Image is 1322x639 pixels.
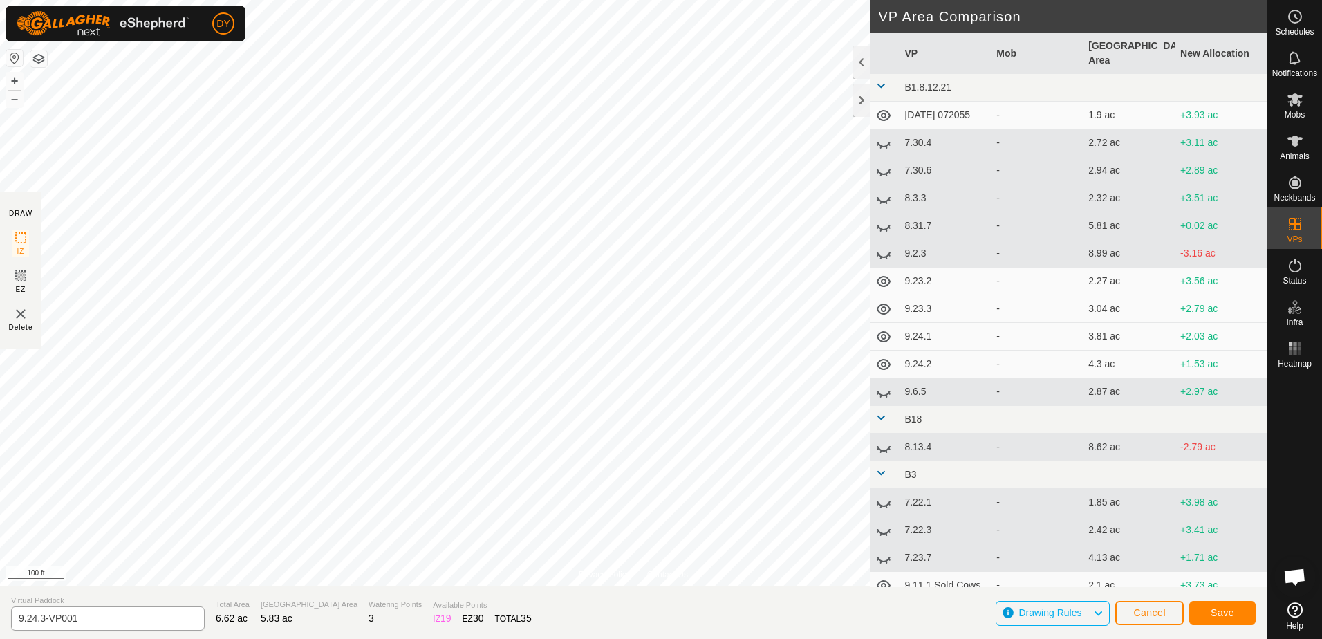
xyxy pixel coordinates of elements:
[899,323,991,351] td: 9.24.1
[433,611,451,626] div: IZ
[1083,185,1175,212] td: 2.32 ac
[1175,185,1267,212] td: +3.51 ac
[1083,434,1175,461] td: 8.62 ac
[1175,517,1267,544] td: +3.41 ac
[6,91,23,107] button: –
[1133,607,1166,618] span: Cancel
[996,385,1077,399] div: -
[1083,517,1175,544] td: 2.42 ac
[991,33,1083,74] th: Mob
[996,357,1077,371] div: -
[1175,544,1267,572] td: +1.71 ac
[1083,351,1175,378] td: 4.3 ac
[1083,129,1175,157] td: 2.72 ac
[1175,129,1267,157] td: +3.11 ac
[16,284,26,295] span: EZ
[899,157,991,185] td: 7.30.6
[1083,295,1175,323] td: 3.04 ac
[1175,212,1267,240] td: +0.02 ac
[899,240,991,268] td: 9.2.3
[899,129,991,157] td: 7.30.4
[11,595,205,606] span: Virtual Paddock
[899,572,991,600] td: 9.11.1 Sold Cows
[899,378,991,406] td: 9.6.5
[1115,601,1184,625] button: Cancel
[216,613,248,624] span: 6.62 ac
[899,102,991,129] td: [DATE] 072055
[899,517,991,544] td: 7.22.3
[1286,318,1303,326] span: Infra
[216,17,230,31] span: DY
[1175,295,1267,323] td: +2.79 ac
[1211,607,1234,618] span: Save
[440,613,451,624] span: 19
[1286,622,1303,630] span: Help
[1175,378,1267,406] td: +2.97 ac
[1083,544,1175,572] td: 4.13 ac
[996,191,1077,205] div: -
[1272,69,1317,77] span: Notifications
[899,33,991,74] th: VP
[878,8,1267,25] h2: VP Area Comparison
[1083,323,1175,351] td: 3.81 ac
[1083,33,1175,74] th: [GEOGRAPHIC_DATA] Area
[1083,489,1175,517] td: 1.85 ac
[1018,607,1081,618] span: Drawing Rules
[899,212,991,240] td: 8.31.7
[996,578,1077,593] div: -
[1267,597,1322,636] a: Help
[1083,378,1175,406] td: 2.87 ac
[904,414,922,425] span: B18
[1083,240,1175,268] td: 8.99 ac
[1280,152,1310,160] span: Animals
[1283,277,1306,285] span: Status
[996,274,1077,288] div: -
[579,568,631,581] a: Privacy Policy
[996,550,1077,565] div: -
[996,136,1077,150] div: -
[433,600,531,611] span: Available Points
[369,599,422,611] span: Watering Points
[17,246,25,257] span: IZ
[899,268,991,295] td: 9.23.2
[1175,157,1267,185] td: +2.89 ac
[904,469,916,480] span: B3
[1083,212,1175,240] td: 5.81 ac
[1189,601,1256,625] button: Save
[899,434,991,461] td: 8.13.4
[996,163,1077,178] div: -
[904,82,951,93] span: B1.8.12.21
[1175,489,1267,517] td: +3.98 ac
[1083,572,1175,600] td: 2.1 ac
[1175,268,1267,295] td: +3.56 ac
[261,599,357,611] span: [GEOGRAPHIC_DATA] Area
[1175,102,1267,129] td: +3.93 ac
[1175,572,1267,600] td: +3.73 ac
[1278,360,1312,368] span: Heatmap
[1175,351,1267,378] td: +1.53 ac
[9,322,33,333] span: Delete
[996,108,1077,122] div: -
[996,495,1077,510] div: -
[1287,235,1302,243] span: VPs
[899,489,991,517] td: 7.22.1
[996,440,1077,454] div: -
[1175,434,1267,461] td: -2.79 ac
[1285,111,1305,119] span: Mobs
[996,219,1077,233] div: -
[1083,268,1175,295] td: 2.27 ac
[495,611,532,626] div: TOTAL
[899,295,991,323] td: 9.23.3
[1274,556,1316,598] div: Open chat
[899,185,991,212] td: 8.3.3
[1274,194,1315,202] span: Neckbands
[30,50,47,67] button: Map Layers
[1275,28,1314,36] span: Schedules
[996,302,1077,316] div: -
[12,306,29,322] img: VP
[996,523,1077,537] div: -
[261,613,292,624] span: 5.83 ac
[6,50,23,66] button: Reset Map
[647,568,688,581] a: Contact Us
[1175,240,1267,268] td: -3.16 ac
